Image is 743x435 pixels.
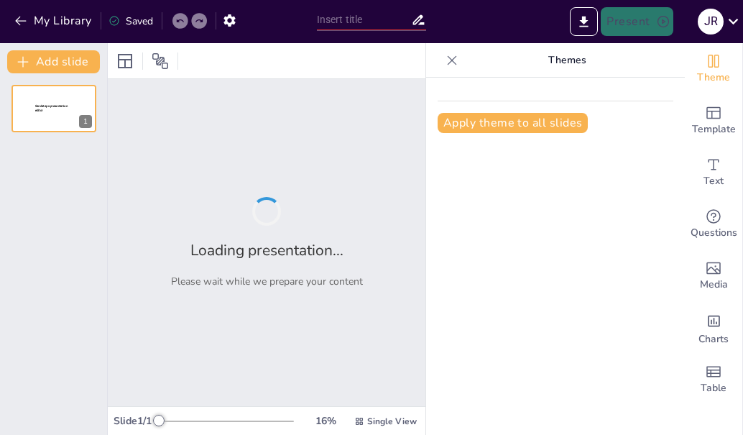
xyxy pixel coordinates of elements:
[367,416,417,427] span: Single View
[685,43,742,95] div: Change the overall theme
[11,9,98,32] button: My Library
[317,9,411,30] input: Insert title
[35,104,68,112] span: Sendsteps presentation editor
[692,122,736,137] span: Template
[114,50,137,73] div: Layout
[308,414,343,428] div: 16 %
[190,240,343,260] h2: Loading presentation...
[171,275,363,288] p: Please wait while we prepare your content
[701,380,726,396] span: Table
[685,198,742,250] div: Get real-time input from your audience
[685,250,742,302] div: Add images, graphics, shapes or video
[700,277,728,293] span: Media
[703,173,724,189] span: Text
[691,225,737,241] span: Questions
[109,14,153,28] div: Saved
[698,331,729,347] span: Charts
[685,354,742,406] div: Add a table
[114,414,156,428] div: Slide 1 / 1
[698,9,724,35] div: J R
[601,7,673,36] button: Present
[697,70,730,86] span: Theme
[7,50,100,73] button: Add slide
[438,113,588,133] button: Apply theme to all slides
[463,43,670,78] p: Themes
[685,95,742,147] div: Add ready made slides
[570,7,598,36] button: Export to PowerPoint
[685,302,742,354] div: Add charts and graphs
[698,7,724,36] button: J R
[11,85,96,132] div: 1
[152,52,169,70] span: Position
[685,147,742,198] div: Add text boxes
[79,115,92,128] div: 1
